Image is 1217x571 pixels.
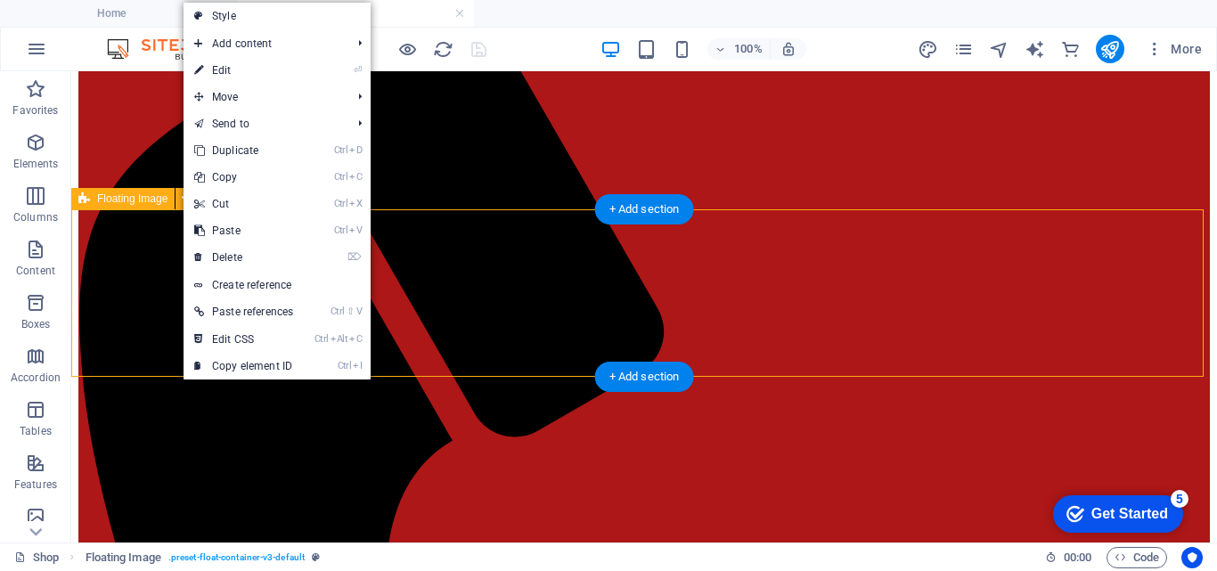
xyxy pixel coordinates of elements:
span: Floating Image [97,193,167,204]
i: V [356,306,362,317]
i: I [353,360,362,371]
p: Accordion [11,371,61,385]
i: X [349,198,362,209]
i: Ctrl [314,333,329,345]
a: Style [184,3,371,29]
button: publish [1096,35,1124,63]
span: . preset-float-container-v3-default [168,547,305,568]
div: + Add section [595,194,694,224]
span: Add content [184,30,344,57]
p: Favorites [12,103,58,118]
p: Tables [20,424,52,438]
i: This element is a customizable preset [312,552,320,562]
i: Navigator [989,39,1009,60]
i: Design (Ctrl+Alt+Y) [918,39,938,60]
i: Pages (Ctrl+Alt+S) [953,39,974,60]
button: text_generator [1025,38,1046,60]
i: Ctrl [334,198,348,209]
i: Commerce [1060,39,1081,60]
i: C [349,171,362,183]
i: D [349,144,362,156]
i: ⏎ [354,64,362,76]
nav: breadcrumb [86,547,321,568]
i: Reload page [433,39,453,60]
i: Publish [1099,39,1120,60]
i: C [349,333,362,345]
button: commerce [1060,38,1082,60]
i: Alt [331,333,348,345]
button: More [1139,35,1209,63]
a: CtrlAltCEdit CSS [184,326,304,353]
button: pages [953,38,975,60]
a: CtrlVPaste [184,217,304,244]
h6: Session time [1045,547,1092,568]
div: 5 [132,4,150,21]
button: navigator [989,38,1010,60]
div: + Add section [595,362,694,392]
button: design [918,38,939,60]
span: Code [1115,547,1159,568]
a: ⌦Delete [184,244,304,271]
button: 100% [707,38,771,60]
button: Usercentrics [1181,547,1203,568]
img: Editor Logo [102,38,236,60]
a: CtrlICopy element ID [184,353,304,379]
i: ⇧ [347,306,355,317]
i: Ctrl [331,306,345,317]
a: CtrlDDuplicate [184,137,304,164]
button: reload [432,38,453,60]
a: Send to [184,110,344,137]
span: : [1076,551,1079,564]
p: Features [14,477,57,492]
p: Boxes [21,317,51,331]
p: Content [16,264,55,278]
a: Ctrl⇧VPaste references [184,298,304,325]
span: Click to select. Double-click to edit [86,547,161,568]
a: CtrlXCut [184,191,304,217]
a: CtrlCCopy [184,164,304,191]
i: Ctrl [334,224,348,236]
i: Ctrl [334,144,348,156]
i: V [349,224,362,236]
span: Move [184,84,344,110]
div: Get Started 5 items remaining, 0% complete [14,9,144,46]
i: AI Writer [1025,39,1045,60]
h6: 100% [734,38,763,60]
span: More [1146,40,1202,58]
div: Get Started [53,20,129,36]
a: Click to cancel selection. Double-click to open Pages [14,547,59,568]
i: Ctrl [338,360,352,371]
p: Elements [13,157,59,171]
a: Create reference [184,272,371,298]
i: On resize automatically adjust zoom level to fit chosen device. [780,41,796,57]
a: ⏎Edit [184,57,304,84]
p: Columns [13,210,58,224]
i: ⌦ [347,251,362,263]
span: 00 00 [1064,547,1091,568]
i: Ctrl [334,171,348,183]
button: Code [1107,547,1167,568]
